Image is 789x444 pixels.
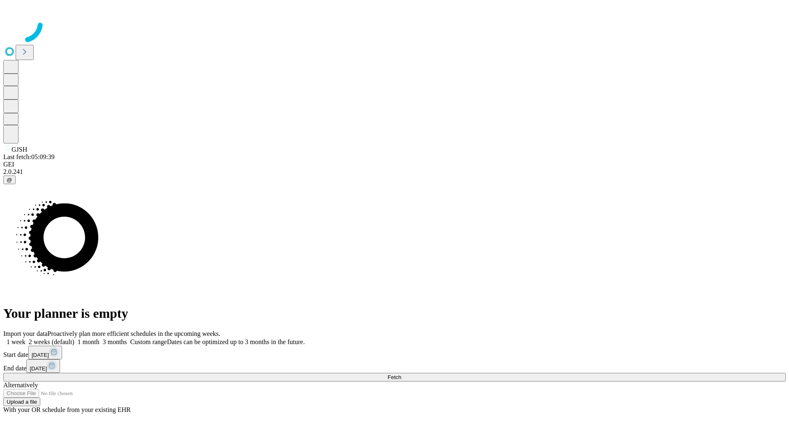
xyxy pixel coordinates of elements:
[3,306,786,321] h1: Your planner is empty
[78,338,99,345] span: 1 month
[29,338,74,345] span: 2 weeks (default)
[103,338,127,345] span: 3 months
[30,365,47,372] span: [DATE]
[48,330,220,337] span: Proactively plan more efficient schedules in the upcoming weeks.
[3,406,131,413] span: With your OR schedule from your existing EHR
[3,373,786,382] button: Fetch
[3,161,786,168] div: GEI
[3,176,16,184] button: @
[7,338,25,345] span: 1 week
[167,338,305,345] span: Dates can be optimized up to 3 months in the future.
[3,382,38,388] span: Alternatively
[388,374,401,380] span: Fetch
[26,359,60,373] button: [DATE]
[3,168,786,176] div: 2.0.241
[3,359,786,373] div: End date
[130,338,167,345] span: Custom range
[32,352,49,358] span: [DATE]
[3,398,40,406] button: Upload a file
[12,146,27,153] span: GJSH
[7,177,12,183] span: @
[3,346,786,359] div: Start date
[3,330,48,337] span: Import your data
[28,346,62,359] button: [DATE]
[3,153,55,160] span: Last fetch: 05:09:39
